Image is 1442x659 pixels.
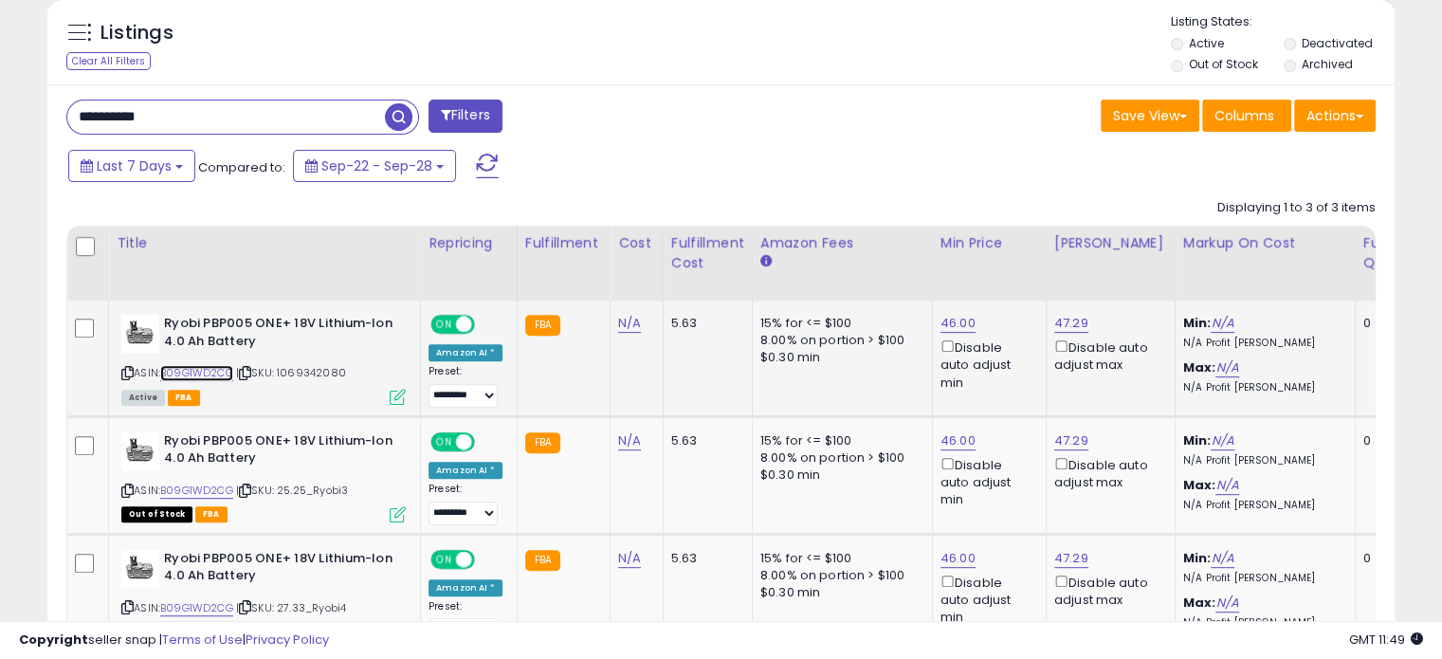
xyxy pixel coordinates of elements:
[321,156,432,175] span: Sep-22 - Sep-28
[1183,431,1212,449] b: Min:
[618,233,655,253] div: Cost
[1183,572,1341,585] p: N/A Profit [PERSON_NAME]
[19,632,329,650] div: seller snap | |
[19,631,88,649] strong: Copyright
[760,584,918,601] div: $0.30 min
[162,631,243,649] a: Terms of Use
[618,431,641,450] a: N/A
[1183,358,1216,376] b: Max:
[1294,100,1376,132] button: Actions
[760,432,918,449] div: 15% for <= $100
[160,365,233,381] a: B09G1WD2CG
[1215,476,1238,495] a: N/A
[198,158,285,176] span: Compared to:
[1363,432,1422,449] div: 0
[671,233,744,273] div: Fulfillment Cost
[1363,315,1422,332] div: 0
[1054,233,1167,253] div: [PERSON_NAME]
[1054,572,1160,609] div: Disable auto adjust max
[760,467,918,484] div: $0.30 min
[472,551,502,567] span: OFF
[1215,594,1238,613] a: N/A
[1301,56,1352,72] label: Archived
[1183,337,1341,350] p: N/A Profit [PERSON_NAME]
[121,550,406,638] div: ASIN:
[236,365,346,380] span: | SKU: 1069342080
[429,579,502,596] div: Amazon AI *
[121,506,192,522] span: All listings that are currently out of stock and unavailable for purchase on Amazon
[940,314,976,333] a: 46.00
[432,317,456,333] span: ON
[429,462,502,479] div: Amazon AI *
[429,233,509,253] div: Repricing
[429,365,502,408] div: Preset:
[1175,226,1355,301] th: The percentage added to the cost of goods (COGS) that forms the calculator for Min & Max prices.
[1211,549,1233,568] a: N/A
[525,550,560,571] small: FBA
[1183,233,1347,253] div: Markup on Cost
[1211,314,1233,333] a: N/A
[68,150,195,182] button: Last 7 Days
[472,317,502,333] span: OFF
[97,156,172,175] span: Last 7 Days
[1183,314,1212,332] b: Min:
[1202,100,1291,132] button: Columns
[121,390,165,406] span: All listings currently available for purchase on Amazon
[940,431,976,450] a: 46.00
[1054,314,1088,333] a: 47.29
[525,432,560,453] small: FBA
[618,549,641,568] a: N/A
[246,631,329,649] a: Privacy Policy
[236,600,346,615] span: | SKU: 27.33_Ryobi4
[121,315,159,353] img: 31O-m-md-PL._SL40_.jpg
[760,253,772,270] small: Amazon Fees.
[1363,233,1429,273] div: Fulfillable Quantity
[1183,476,1216,494] b: Max:
[940,233,1038,253] div: Min Price
[168,390,200,406] span: FBA
[429,600,502,643] div: Preset:
[760,233,924,253] div: Amazon Fees
[121,432,159,470] img: 31O-m-md-PL._SL40_.jpg
[1363,550,1422,567] div: 0
[160,483,233,499] a: B09G1WD2CG
[760,315,918,332] div: 15% for <= $100
[472,433,502,449] span: OFF
[760,349,918,366] div: $0.30 min
[1189,35,1224,51] label: Active
[1183,499,1341,512] p: N/A Profit [PERSON_NAME]
[671,432,738,449] div: 5.63
[760,567,918,584] div: 8.00% on portion > $100
[432,551,456,567] span: ON
[618,314,641,333] a: N/A
[164,432,394,472] b: Ryobi PBP005 ONE+ 18V Lithium-Ion 4.0 Ah Battery
[940,454,1031,509] div: Disable auto adjust min
[117,233,412,253] div: Title
[1217,199,1376,217] div: Displaying 1 to 3 of 3 items
[1101,100,1199,132] button: Save View
[1183,381,1341,394] p: N/A Profit [PERSON_NAME]
[1301,35,1372,51] label: Deactivated
[525,315,560,336] small: FBA
[671,315,738,332] div: 5.63
[429,344,502,361] div: Amazon AI *
[429,483,502,525] div: Preset:
[121,432,406,521] div: ASIN:
[236,483,348,498] span: | SKU: 25.25_Ryobi3
[760,550,918,567] div: 15% for <= $100
[432,433,456,449] span: ON
[1214,106,1274,125] span: Columns
[100,20,173,46] h5: Listings
[1189,56,1258,72] label: Out of Stock
[760,449,918,467] div: 8.00% on portion > $100
[940,572,1031,627] div: Disable auto adjust min
[1215,358,1238,377] a: N/A
[160,600,233,616] a: B09G1WD2CG
[1171,13,1395,31] p: Listing States:
[760,332,918,349] div: 8.00% on portion > $100
[66,52,151,70] div: Clear All Filters
[1054,454,1160,491] div: Disable auto adjust max
[1349,631,1423,649] span: 2025-10-6 11:49 GMT
[1211,431,1233,450] a: N/A
[164,550,394,590] b: Ryobi PBP005 ONE+ 18V Lithium-Ion 4.0 Ah Battery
